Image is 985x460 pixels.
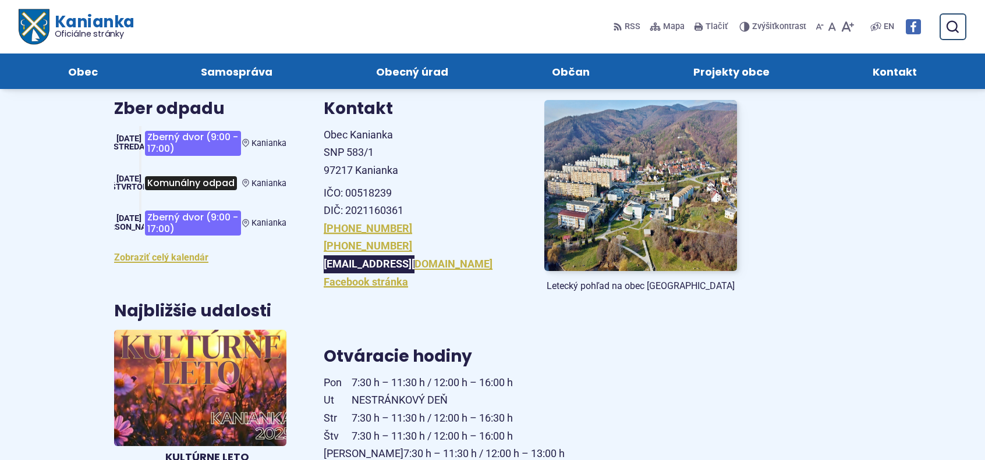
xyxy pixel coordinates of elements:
[663,20,685,34] span: Mapa
[706,22,728,32] span: Tlačiť
[251,138,286,148] span: Kanianka
[324,258,492,270] a: [EMAIL_ADDRESS][DOMAIN_NAME]
[145,211,240,236] span: Zberný dvor (9:00 - 17:00)
[906,19,921,34] img: Prejsť na Facebook stránku
[324,240,412,252] a: [PHONE_NUMBER]
[838,15,856,39] button: Zväčšiť veľkosť písma
[653,54,810,89] a: Projekty obce
[752,22,806,32] span: kontrast
[114,170,286,197] a: Komunálny odpad Kanianka [DATE] štvrtok
[161,54,313,89] a: Samospráva
[251,179,286,188] span: Kanianka
[324,100,516,118] h3: Kontakt
[832,54,957,89] a: Kontakt
[324,427,352,445] span: Štv
[884,20,894,34] span: EN
[145,176,237,190] span: Komunálny odpad
[19,9,49,45] img: Prejsť na domovskú stránku
[68,54,98,89] span: Obec
[324,374,352,392] span: Pon
[625,20,640,34] span: RSS
[114,100,286,118] h3: Zber odpadu
[826,15,838,39] button: Nastaviť pôvodnú veľkosť písma
[647,15,687,39] a: Mapa
[693,54,770,89] span: Projekty obce
[512,54,630,89] a: Občan
[752,22,775,31] span: Zvýšiť
[324,222,412,234] a: [PHONE_NUMBER]
[324,276,408,288] a: Facebook stránka
[324,184,516,220] p: IČO: 00518239 DIČ: 2021160361
[114,126,286,161] a: Zberný dvor (9:00 - 17:00) Kanianka [DATE] streda
[552,54,590,89] span: Občan
[116,213,141,223] span: [DATE]
[116,134,141,144] span: [DATE]
[145,131,240,156] span: Zberný dvor (9:00 - 17:00)
[201,54,272,89] span: Samospráva
[114,206,286,240] a: Zberný dvor (9:00 - 17:00) Kanianka [DATE] [PERSON_NAME]
[324,129,398,176] span: Obec Kanianka SNP 583/1 97217 Kanianka
[544,280,737,292] figcaption: Letecký pohľad na obec [GEOGRAPHIC_DATA]
[114,142,145,152] span: streda
[336,54,488,89] a: Obecný úrad
[881,20,897,34] a: EN
[739,15,809,39] button: Zvýšiťkontrast
[49,14,134,38] span: Kanianka
[97,222,161,232] span: [PERSON_NAME]
[324,409,352,427] span: Str
[114,302,271,320] h3: Najbližšie udalosti
[813,15,826,39] button: Zmenšiť veľkosť písma
[28,54,138,89] a: Obec
[19,9,134,45] a: Logo Kanianka, prejsť na domovskú stránku.
[116,174,141,184] span: [DATE]
[376,54,448,89] span: Obecný úrad
[251,218,286,228] span: Kanianka
[111,182,148,192] span: štvrtok
[114,252,208,263] a: Zobraziť celý kalendár
[324,348,737,366] h3: Otváracie hodiny
[613,15,643,39] a: RSS
[55,30,134,38] span: Oficiálne stránky
[873,54,917,89] span: Kontakt
[692,15,730,39] button: Tlačiť
[324,391,352,409] span: Ut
